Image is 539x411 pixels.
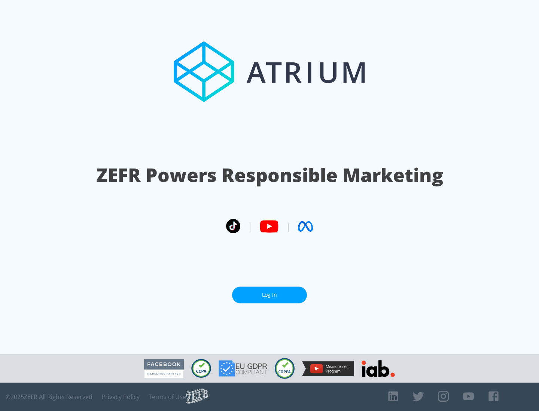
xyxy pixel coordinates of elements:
img: CCPA Compliant [191,359,211,378]
img: COPPA Compliant [275,358,295,379]
h1: ZEFR Powers Responsible Marketing [96,162,443,188]
span: | [286,221,290,232]
img: YouTube Measurement Program [302,361,354,376]
a: Terms of Use [149,393,186,401]
img: IAB [362,360,395,377]
img: Facebook Marketing Partner [144,359,184,378]
span: © 2025 ZEFR All Rights Reserved [6,393,92,401]
a: Log In [232,287,307,303]
span: | [248,221,252,232]
a: Privacy Policy [101,393,140,401]
img: GDPR Compliant [219,360,267,377]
